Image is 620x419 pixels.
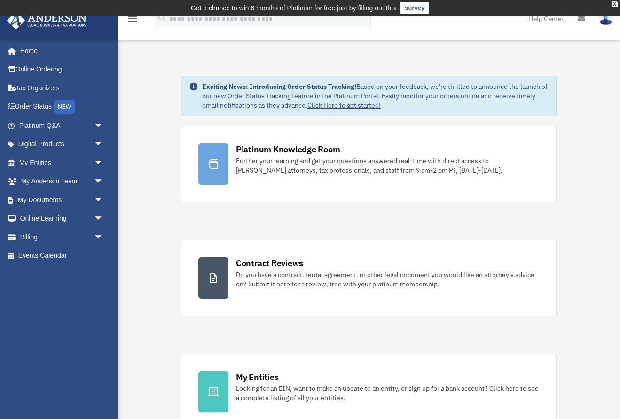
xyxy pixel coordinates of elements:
a: Online Ordering [7,60,118,79]
a: Click Here to get started! [307,101,381,110]
a: menu [127,16,138,24]
div: Based on your feedback, we're thrilled to announce the launch of our new Order Status Tracking fe... [202,82,549,110]
span: arrow_drop_down [94,172,113,191]
a: Tax Organizers [7,79,118,97]
i: search [157,13,167,23]
a: Digital Productsarrow_drop_down [7,135,118,154]
a: Order StatusNEW [7,97,118,117]
a: survey [400,2,429,14]
div: Further your learning and get your questions answered real-time with direct access to [PERSON_NAM... [236,156,539,175]
div: My Entities [236,371,278,383]
div: close [612,1,618,7]
a: Events Calendar [7,246,118,265]
span: arrow_drop_down [94,135,113,154]
img: Anderson Advisors Platinum Portal [4,11,89,30]
a: Platinum Q&Aarrow_drop_down [7,116,118,135]
a: Home [7,41,113,60]
span: arrow_drop_down [94,153,113,173]
strong: Exciting News: Introducing Order Status Tracking! [202,82,356,91]
a: My Anderson Teamarrow_drop_down [7,172,118,191]
i: menu [127,13,138,24]
img: User Pic [599,12,613,25]
a: Online Learningarrow_drop_down [7,209,118,228]
div: Contract Reviews [236,257,303,269]
div: Platinum Knowledge Room [236,143,340,155]
a: Contract Reviews Do you have a contract, rental agreement, or other legal document you would like... [181,240,557,316]
div: Do you have a contract, rental agreement, or other legal document you would like an attorney's ad... [236,270,539,289]
div: NEW [54,100,75,114]
a: My Entitiesarrow_drop_down [7,153,118,172]
a: Platinum Knowledge Room Further your learning and get your questions answered real-time with dire... [181,126,557,202]
a: Billingarrow_drop_down [7,228,118,246]
div: Looking for an EIN, want to make an update to an entity, or sign up for a bank account? Click her... [236,384,539,403]
span: arrow_drop_down [94,116,113,135]
span: arrow_drop_down [94,209,113,229]
span: arrow_drop_down [94,190,113,210]
a: My Documentsarrow_drop_down [7,190,118,209]
div: Get a chance to win 6 months of Platinum for free just by filling out this [191,2,396,14]
span: arrow_drop_down [94,228,113,247]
